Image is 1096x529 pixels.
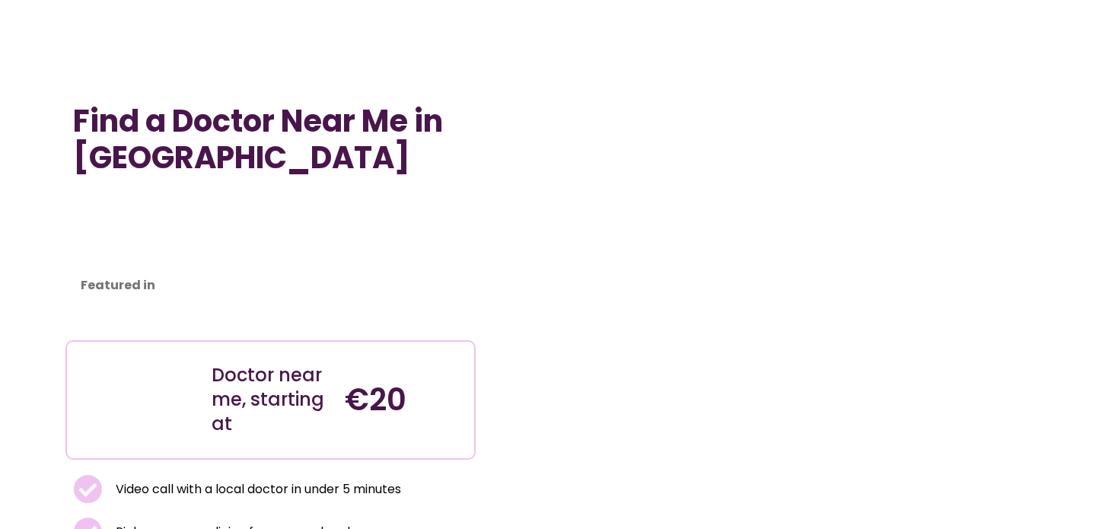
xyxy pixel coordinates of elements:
[112,479,401,500] span: Video call with a local doctor in under 5 minutes
[73,191,210,305] iframe: Customer reviews powered by Trustpilot
[73,103,468,176] h1: Find a Doctor Near Me in [GEOGRAPHIC_DATA]
[212,363,330,436] div: Doctor near me, starting at
[91,353,185,448] img: Illustration depicting a young woman in a casual outfit, engaged with her smartphone. She has a p...
[345,381,463,418] h4: €20
[81,276,155,294] strong: Featured in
